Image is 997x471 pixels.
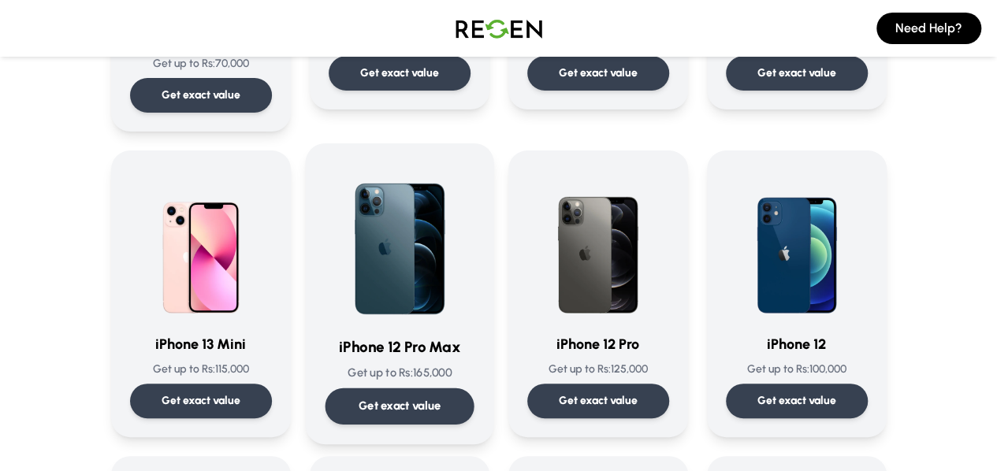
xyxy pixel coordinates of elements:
[444,6,554,50] img: Logo
[726,169,868,321] img: iPhone 12
[559,393,638,409] p: Get exact value
[130,56,272,72] p: Get up to Rs: 70,000
[757,65,836,81] p: Get exact value
[325,336,474,358] h3: iPhone 12 Pro Max
[559,65,638,81] p: Get exact value
[360,65,439,81] p: Get exact value
[527,362,669,377] p: Get up to Rs: 125,000
[726,333,868,355] h3: iPhone 12
[130,333,272,355] h3: iPhone 13 Mini
[130,169,272,321] img: iPhone 13 Mini
[325,365,474,381] p: Get up to Rs: 165,000
[162,87,240,103] p: Get exact value
[527,333,669,355] h3: iPhone 12 Pro
[757,393,836,409] p: Get exact value
[162,393,240,409] p: Get exact value
[358,398,441,414] p: Get exact value
[325,163,474,322] img: iPhone 12 Pro Max
[527,169,669,321] img: iPhone 12 Pro
[876,13,981,44] button: Need Help?
[726,362,868,377] p: Get up to Rs: 100,000
[130,362,272,377] p: Get up to Rs: 115,000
